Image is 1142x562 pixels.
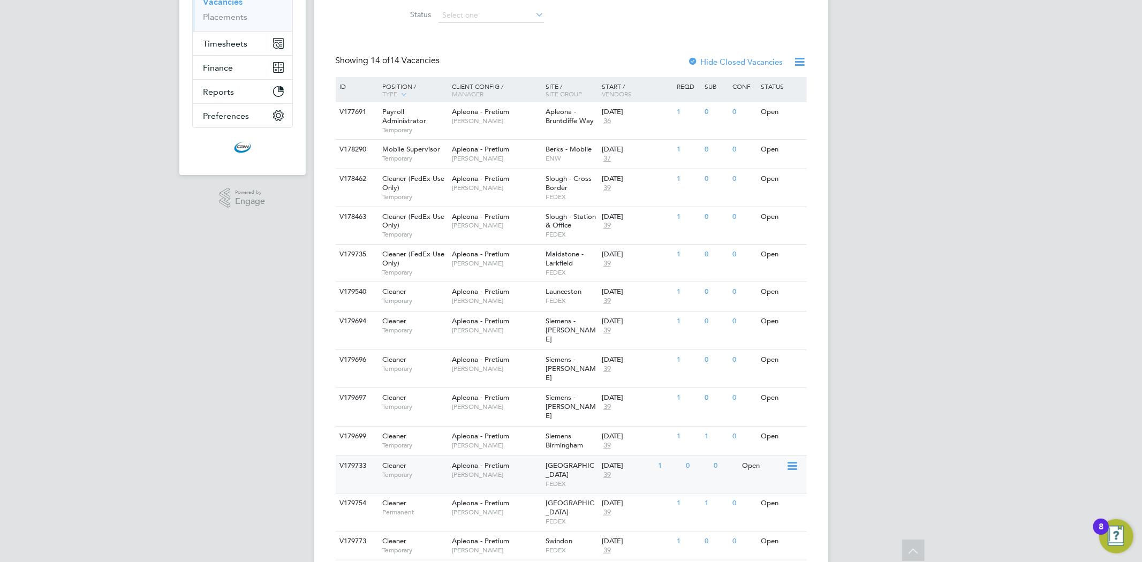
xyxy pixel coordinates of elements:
[382,145,440,154] span: Mobile Supervisor
[452,117,540,125] span: [PERSON_NAME]
[674,493,702,513] div: 1
[337,427,375,446] div: V179699
[546,89,582,98] span: Site Group
[382,326,447,335] span: Temporary
[449,77,543,103] div: Client Config /
[758,102,805,122] div: Open
[674,207,702,227] div: 1
[702,140,730,160] div: 0
[546,107,594,125] span: Apleona - Bruntcliffe Way
[602,259,612,268] span: 39
[337,350,375,370] div: V179696
[702,531,730,551] div: 0
[452,249,509,259] span: Apleona - Pretium
[602,287,671,297] div: [DATE]
[702,388,730,408] div: 0
[602,174,671,184] div: [DATE]
[382,393,406,402] span: Cleaner
[203,87,235,97] span: Reports
[452,431,509,441] span: Apleona - Pretium
[546,536,572,545] span: Swindon
[546,355,596,382] span: Siemens - [PERSON_NAME]
[602,508,612,517] span: 39
[452,355,509,364] span: Apleona - Pretium
[683,456,711,476] div: 0
[730,169,758,189] div: 0
[1099,519,1133,553] button: Open Resource Center, 8 new notifications
[382,174,444,192] span: Cleaner (FedEx Use Only)
[234,139,251,156] img: cbwstaffingsolutions-logo-retina.png
[452,154,540,163] span: [PERSON_NAME]
[758,245,805,264] div: Open
[602,184,612,193] span: 39
[382,402,447,411] span: Temporary
[382,536,406,545] span: Cleaner
[602,317,671,326] div: [DATE]
[337,493,375,513] div: V179754
[371,55,390,66] span: 14 of
[758,427,805,446] div: Open
[702,102,730,122] div: 0
[203,111,249,121] span: Preferences
[546,193,596,201] span: FEDEX
[602,393,671,402] div: [DATE]
[337,207,375,227] div: V178463
[452,498,509,507] span: Apleona - Pretium
[674,312,702,331] div: 1
[382,287,406,296] span: Cleaner
[452,174,509,183] span: Apleona - Pretium
[730,207,758,227] div: 0
[193,104,292,127] button: Preferences
[712,456,739,476] div: 0
[546,297,596,305] span: FEDEX
[730,531,758,551] div: 0
[337,77,375,95] div: ID
[382,249,444,268] span: Cleaner (FedEx Use Only)
[452,316,509,325] span: Apleona - Pretium
[758,140,805,160] div: Open
[337,388,375,408] div: V179697
[730,77,758,95] div: Conf
[546,287,581,296] span: Launceston
[382,364,447,373] span: Temporary
[193,80,292,103] button: Reports
[730,493,758,513] div: 0
[382,498,406,507] span: Cleaner
[452,221,540,230] span: [PERSON_NAME]
[674,169,702,189] div: 1
[602,221,612,230] span: 39
[602,499,671,508] div: [DATE]
[655,456,683,476] div: 1
[382,546,447,555] span: Temporary
[602,326,612,335] span: 39
[602,145,671,154] div: [DATE]
[730,427,758,446] div: 0
[758,312,805,331] div: Open
[452,536,509,545] span: Apleona - Pretium
[546,480,596,488] span: FEDEX
[758,77,805,95] div: Status
[674,427,702,446] div: 1
[546,461,594,479] span: [GEOGRAPHIC_DATA]
[220,188,265,208] a: Powered byEngage
[602,364,612,374] span: 39
[452,297,540,305] span: [PERSON_NAME]
[758,493,805,513] div: Open
[602,432,671,441] div: [DATE]
[758,350,805,370] div: Open
[452,287,509,296] span: Apleona - Pretium
[369,10,431,19] label: Status
[452,184,540,192] span: [PERSON_NAME]
[546,316,596,344] span: Siemens - [PERSON_NAME]
[702,245,730,264] div: 0
[546,145,592,154] span: Berks - Mobile
[452,259,540,268] span: [PERSON_NAME]
[546,393,596,420] span: Siemens - [PERSON_NAME]
[193,32,292,55] button: Timesheets
[602,89,632,98] span: Vendors
[702,350,730,370] div: 0
[382,508,447,517] span: Permanent
[452,326,540,335] span: [PERSON_NAME]
[203,12,248,22] a: Placements
[452,364,540,373] span: [PERSON_NAME]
